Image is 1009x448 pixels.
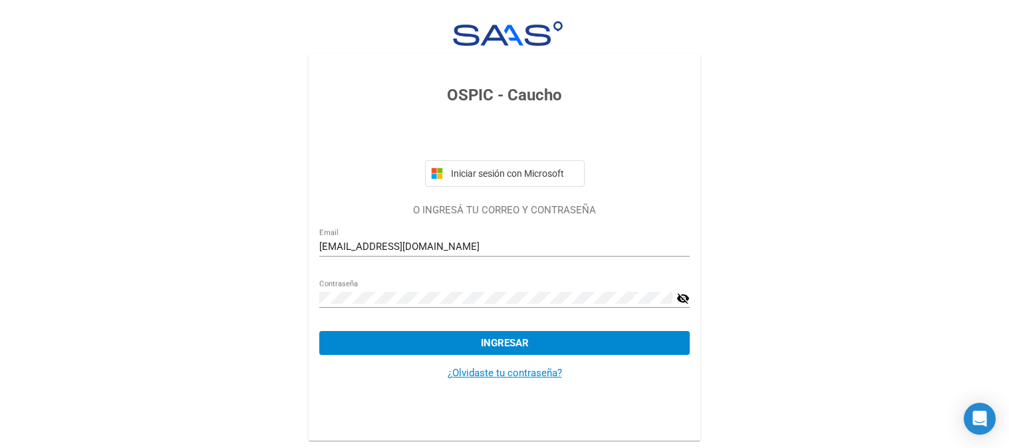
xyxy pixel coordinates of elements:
p: O INGRESÁ TU CORREO Y CONTRASEÑA [319,203,690,218]
span: Iniciar sesión con Microsoft [448,168,579,179]
div: Open Intercom Messenger [964,403,996,435]
button: Iniciar sesión con Microsoft [425,160,585,187]
span: Ingresar [481,337,529,349]
mat-icon: visibility_off [676,290,690,306]
iframe: Botón Iniciar sesión con Google [418,122,591,151]
h3: OSPIC - Caucho [319,83,690,107]
a: ¿Olvidaste tu contraseña? [448,367,562,379]
button: Ingresar [319,331,690,355]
